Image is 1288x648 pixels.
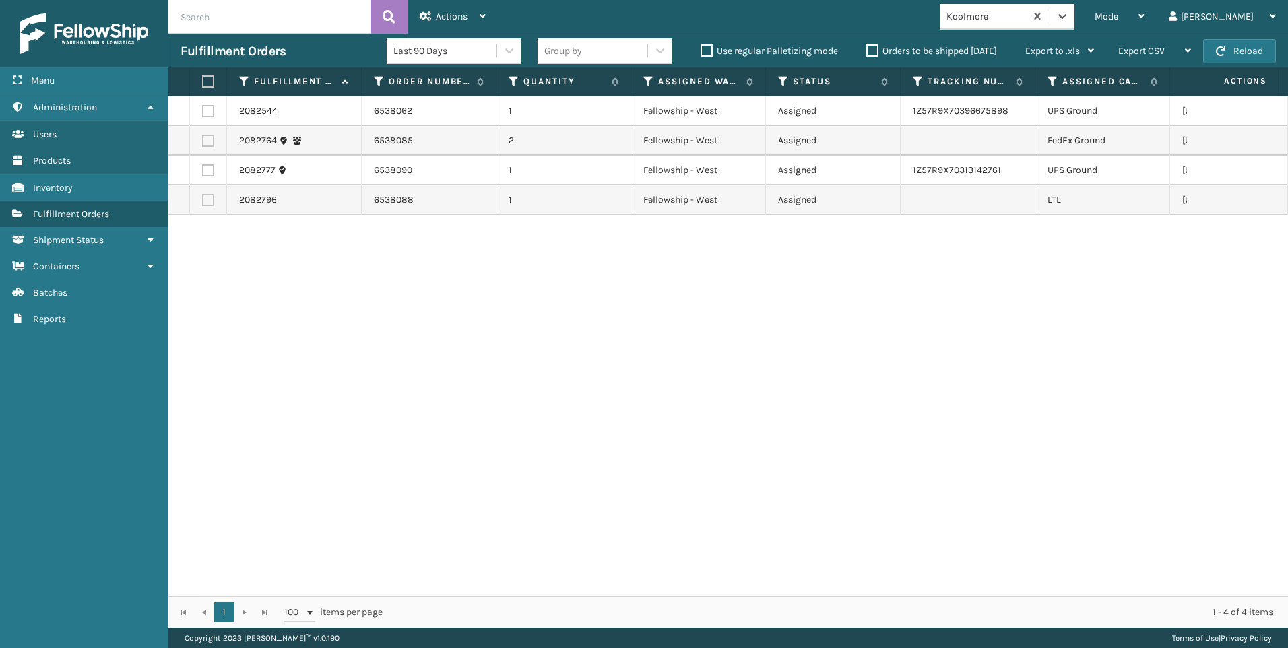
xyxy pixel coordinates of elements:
td: LTL [1035,185,1170,215]
a: Privacy Policy [1221,633,1272,643]
span: Fulfillment Orders [33,208,109,220]
td: Assigned [766,96,901,126]
span: Administration [33,102,97,113]
span: Reports [33,313,66,325]
h3: Fulfillment Orders [181,43,286,59]
div: | [1172,628,1272,648]
span: Actions [436,11,468,22]
td: 2 [496,126,631,156]
label: Tracking Number [928,75,1009,88]
td: 6538090 [362,156,496,185]
span: Inventory [33,182,73,193]
td: Fellowship - West [631,156,766,185]
td: Fellowship - West [631,185,766,215]
span: Export CSV [1118,45,1165,57]
span: items per page [284,602,383,622]
div: Koolmore [946,9,1027,24]
a: 2082777 [239,164,276,177]
td: Assigned [766,185,901,215]
td: 1 [496,156,631,185]
a: Terms of Use [1172,633,1219,643]
span: Users [33,129,57,140]
label: Assigned Carrier Service [1062,75,1144,88]
td: FedEx Ground [1035,126,1170,156]
td: UPS Ground [1035,156,1170,185]
a: 2082764 [239,134,277,148]
span: Shipment Status [33,234,104,246]
td: 6538062 [362,96,496,126]
td: 1 [496,185,631,215]
span: Containers [33,261,79,272]
img: logo [20,13,148,54]
span: Batches [33,287,67,298]
a: 2082796 [239,193,277,207]
td: UPS Ground [1035,96,1170,126]
span: Actions [1182,70,1275,92]
span: Menu [31,75,55,86]
div: 1 - 4 of 4 items [401,606,1273,619]
a: 1Z57R9X70396675898 [913,105,1008,117]
label: Quantity [523,75,605,88]
label: Order Number [389,75,470,88]
label: Fulfillment Order Id [254,75,335,88]
div: Last 90 Days [393,44,498,58]
td: Fellowship - West [631,96,766,126]
a: 1Z57R9X70313142761 [913,164,1001,176]
span: Export to .xls [1025,45,1080,57]
label: Orders to be shipped [DATE] [866,45,997,57]
a: 1 [214,602,234,622]
td: Assigned [766,126,901,156]
td: Assigned [766,156,901,185]
div: Group by [544,44,582,58]
label: Use regular Palletizing mode [701,45,838,57]
td: 1 [496,96,631,126]
p: Copyright 2023 [PERSON_NAME]™ v 1.0.190 [185,628,340,648]
label: Assigned Warehouse [658,75,740,88]
td: 6538088 [362,185,496,215]
label: Status [793,75,874,88]
a: 2082544 [239,104,278,118]
td: 6538085 [362,126,496,156]
button: Reload [1203,39,1276,63]
span: 100 [284,606,304,619]
span: Products [33,155,71,166]
span: Mode [1095,11,1118,22]
td: Fellowship - West [631,126,766,156]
